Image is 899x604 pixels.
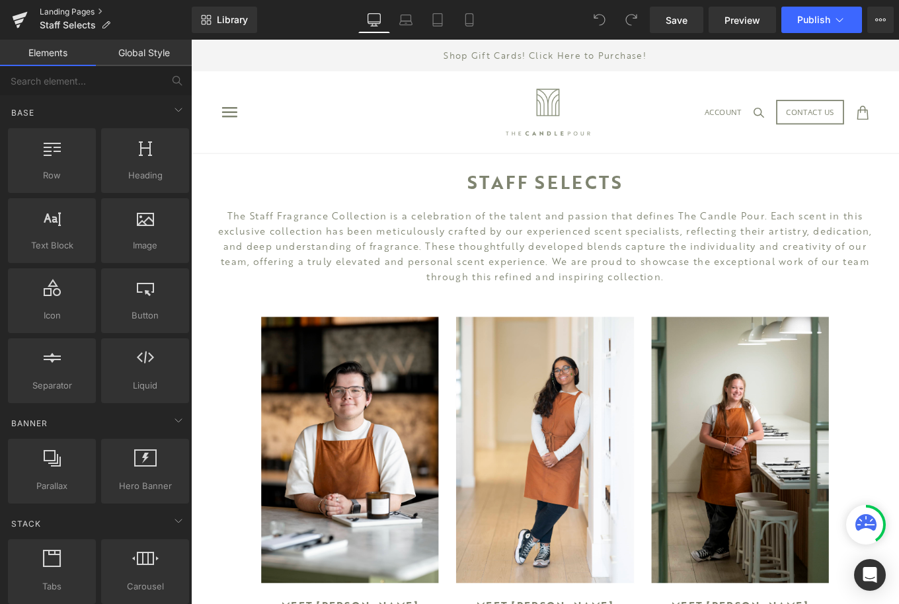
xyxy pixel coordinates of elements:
a: Global Style [96,40,192,66]
span: Button [105,309,185,322]
span: Tabs [12,580,92,593]
span: Icon [12,309,92,322]
div: Shop Gift Cards! Click Here to Purchase! [276,10,524,26]
a: Preview [709,7,776,33]
span: Publish [797,15,830,25]
a: Account [580,76,623,88]
img: The Candle Pour [356,56,451,108]
button: Redo [618,7,645,33]
span: Base [10,106,36,119]
span: Separator [12,379,92,393]
a: Contact Us [661,68,738,96]
h1: STAFF SELECTS [13,149,787,174]
button: Undo [586,7,613,33]
span: Text Block [12,239,92,252]
button: More [867,7,894,33]
span: Image [105,239,185,252]
span: Stack [10,517,42,530]
span: Liquid [105,379,185,393]
a: New Library [192,7,257,33]
span: Parallax [12,479,92,493]
a: Cart [751,77,767,87]
a: Desktop [358,7,390,33]
div: Open Intercom Messenger [854,559,886,591]
span: Carousel [105,580,185,593]
span: Preview [724,13,760,27]
p: The Staff Fragrance Collection is a celebration of the talent and passion that defines The Candle... [30,190,770,276]
a: Landing Pages [40,7,192,17]
span: Row [12,169,92,182]
span: Save [666,13,687,27]
button: Publish [781,7,862,33]
span: Banner [10,417,49,430]
a: Laptop [390,7,422,33]
a: Search [629,74,654,90]
span: Heading [105,169,185,182]
a: Tablet [422,7,453,33]
span: Hero Banner [105,479,185,493]
a: Mobile [453,7,485,33]
nav: Primary [33,71,54,93]
span: Library [217,14,248,26]
span: Staff Selects [40,20,96,30]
